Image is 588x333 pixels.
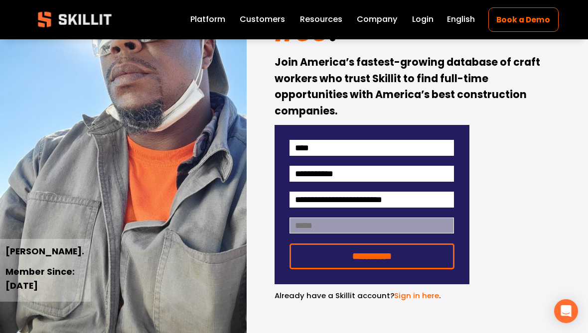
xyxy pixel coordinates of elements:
[275,290,469,302] p: .
[5,245,84,257] strong: [PERSON_NAME].
[554,299,578,323] div: Open Intercom Messenger
[412,13,434,27] a: Login
[190,13,225,27] a: Platform
[240,13,285,27] a: Customers
[357,13,397,27] a: Company
[447,13,475,27] div: language picker
[300,13,342,25] span: Resources
[5,265,77,292] strong: Member Since: [DATE]
[275,290,394,301] span: Already have a Skillit account?
[447,13,475,25] span: English
[488,7,559,32] a: Book a Demo
[329,13,336,51] strong: .
[275,55,542,118] strong: Join America’s fastest-growing database of craft workers who trust Skillit to find full-time oppo...
[300,13,342,27] a: folder dropdown
[29,4,120,34] img: Skillit
[394,290,439,301] a: Sign in here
